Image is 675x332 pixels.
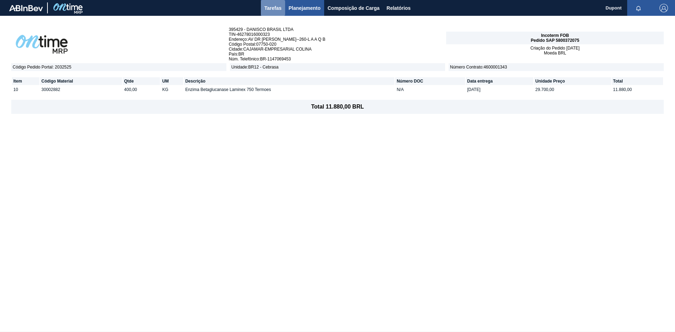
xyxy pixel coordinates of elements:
th: Descrição [184,77,395,85]
th: Unidade Preço [534,77,611,85]
span: País : BR [229,52,446,57]
td: 11.880,00 [612,86,663,93]
img: abOntimeLogoPreto.41694eb1.png [11,30,72,58]
button: Notificações [627,3,650,13]
th: Código Material [40,77,122,85]
span: Moeda BRL [544,51,566,56]
footer: Total 11.880,00 BRL [11,100,664,114]
th: Número DOC [395,77,465,85]
span: Relatórios [387,4,411,12]
span: Composição de Carga [328,4,380,12]
td: 29.700,00 [534,86,611,93]
th: Item [12,77,39,85]
span: Endereço : AV DR [PERSON_NAME]--260-L A A Q B [229,37,446,42]
td: 10 [12,86,39,93]
th: Qtde [123,77,160,85]
span: 395429 - DANISCO BRASIL LTDA [229,27,446,32]
span: Núm. Telefônico : BR-1147069453 [229,57,446,61]
td: Enzima Betaglucanase Laminex 750 Termoes [184,86,395,93]
span: Incoterm FOB [541,33,569,38]
span: Cidade : CAJAMAR-EMPRESARIAL COLINA [229,47,446,52]
img: TNhmsLtSVTkK8tSr43FrP2fwEKptu5GPRR3wAAAABJRU5ErkJggg== [9,5,43,11]
img: Logout [660,4,668,12]
th: Data entrega [466,77,533,85]
td: N/A [395,86,465,93]
th: UM [161,77,183,85]
td: 30002882 [40,86,122,93]
th: Total [612,77,663,85]
td: 400,00 [123,86,160,93]
span: Número Contrato : 4600001343 [449,63,664,71]
td: [DATE] [466,86,533,93]
span: Planejamento [289,4,321,12]
td: KG [161,86,183,93]
span: Pedido SAP 5800372075 [531,38,579,43]
span: Unidade : BR12 - Cebrasa [230,63,445,71]
span: Código Pedido Portal : 2032525 [11,63,226,71]
span: Criação do Pedido [DATE] [531,46,580,51]
span: Código Postal : 07750-020 [229,42,446,47]
span: TIN - 46278016000323 [229,32,446,37]
span: Tarefas [264,4,282,12]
